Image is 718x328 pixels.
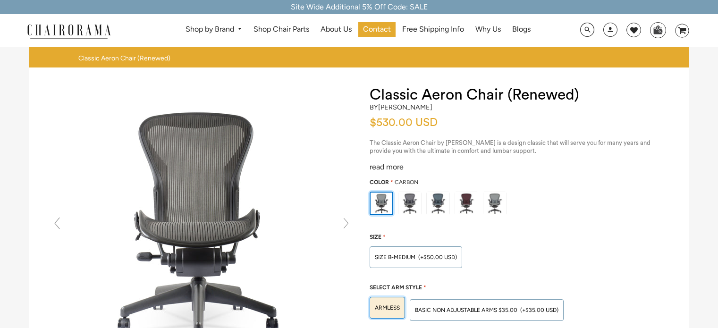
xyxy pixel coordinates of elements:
[475,25,501,34] span: Why Us
[507,22,535,37] a: Blogs
[370,103,432,111] h2: by
[650,23,665,37] img: WhatsApp_Image_2024-07-12_at_16.23.01.webp
[375,304,400,311] span: ARMLESS
[249,22,314,37] a: Shop Chair Parts
[370,86,670,103] h1: Classic Aeron Chair (Renewed)
[60,223,343,232] a: Classic Aeron Chair (Renewed) - chairoramaHover to zoom
[370,284,422,291] span: Select Arm Style
[455,192,478,215] img: https://apo-admin.mageworx.com/front/img/chairorama.myshopify.com/f0a8248bab2644c909809aada6fe08d...
[321,25,352,34] span: About Us
[397,22,469,37] a: Free Shipping Info
[181,22,247,37] a: Shop by Brand
[427,192,449,215] img: https://apo-admin.mageworx.com/front/img/chairorama.myshopify.com/934f279385142bb1386b89575167202...
[316,22,356,37] a: About Us
[358,22,396,37] a: Contact
[370,179,389,185] span: Color
[402,25,464,34] span: Free Shipping Info
[371,193,392,214] img: https://apo-admin.mageworx.com/front/img/chairorama.myshopify.com/ae6848c9e4cbaa293e2d516f385ec6e...
[363,25,391,34] span: Contact
[483,192,506,215] img: https://apo-admin.mageworx.com/front/img/chairorama.myshopify.com/ae6848c9e4cbaa293e2d516f385ec6e...
[22,23,116,39] img: chairorama
[370,234,381,240] span: Size
[78,54,174,63] nav: breadcrumbs
[398,192,421,215] img: https://apo-admin.mageworx.com/front/img/chairorama.myshopify.com/f520d7dfa44d3d2e85a5fe9a0a95ca9...
[418,254,457,260] span: (+$50.00 USD)
[370,162,670,172] div: read more
[415,307,517,313] span: BASIC NON ADJUSTABLE ARMS $35.00
[156,22,560,40] nav: DesktopNavigation
[78,54,170,63] span: Classic Aeron Chair (Renewed)
[471,22,506,37] a: Why Us
[253,25,309,34] span: Shop Chair Parts
[378,103,432,111] a: [PERSON_NAME]
[520,307,558,313] span: (+$35.00 USD)
[370,140,650,154] span: The Classic Aeron Chair by [PERSON_NAME] is a design classic that will serve you for many years a...
[512,25,531,34] span: Blogs
[395,179,418,185] span: Carbon
[370,117,438,128] span: $530.00 USD
[375,254,415,261] span: SIZE B-MEDIUM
